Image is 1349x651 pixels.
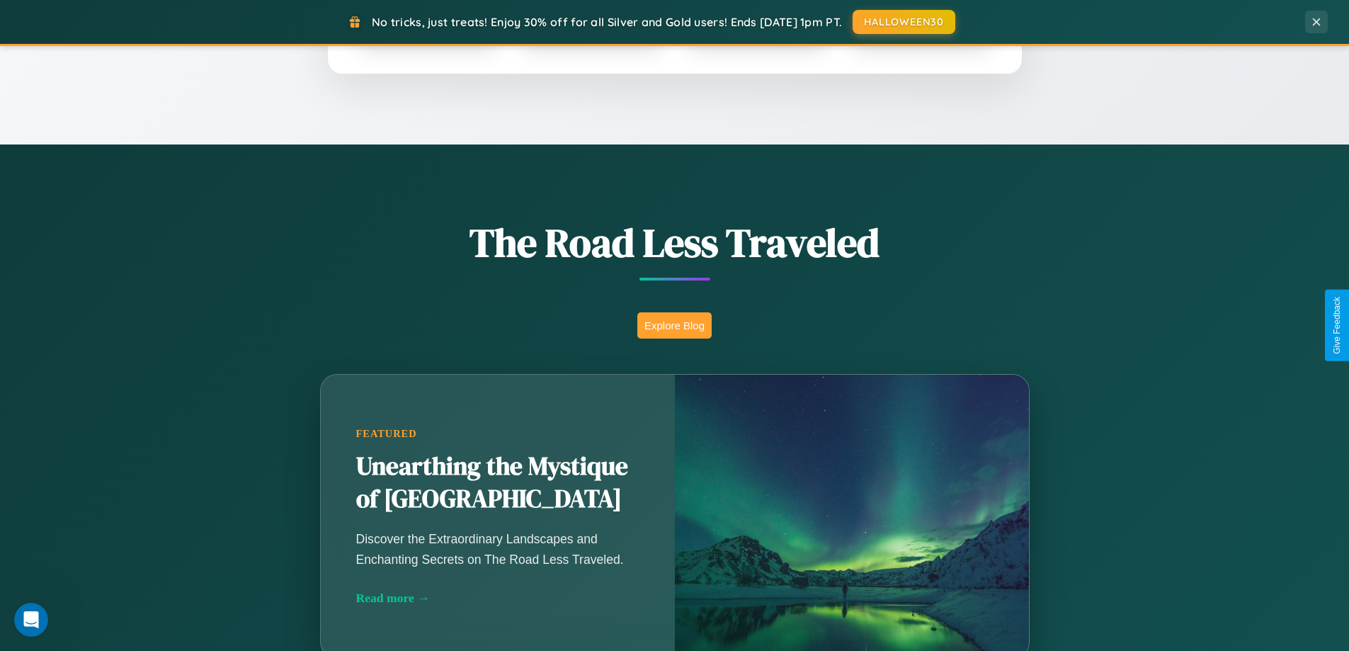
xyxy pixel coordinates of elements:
button: HALLOWEEN30 [853,10,955,34]
div: Read more → [356,591,639,606]
h1: The Road Less Traveled [250,215,1100,270]
button: Explore Blog [637,312,712,339]
iframe: Intercom live chat [14,603,48,637]
span: No tricks, just treats! Enjoy 30% off for all Silver and Gold users! Ends [DATE] 1pm PT. [372,15,842,29]
h2: Unearthing the Mystique of [GEOGRAPHIC_DATA] [356,451,639,516]
div: Featured [356,428,639,440]
div: Give Feedback [1332,297,1342,354]
p: Discover the Extraordinary Landscapes and Enchanting Secrets on The Road Less Traveled. [356,529,639,569]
